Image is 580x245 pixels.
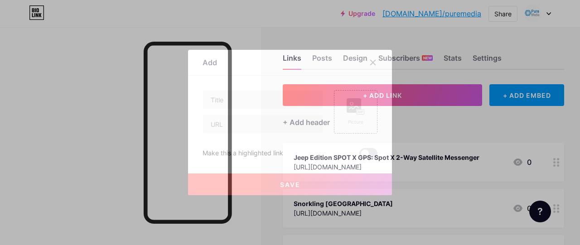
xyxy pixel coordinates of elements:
span: Save [280,181,300,188]
div: Picture [347,119,365,125]
div: Add [203,57,217,68]
input: Title [203,91,323,109]
button: Save [188,173,392,195]
div: Make this a highlighted link [203,148,283,159]
input: URL [203,115,323,133]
